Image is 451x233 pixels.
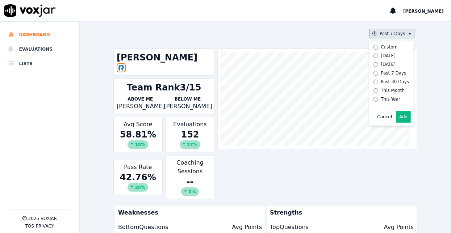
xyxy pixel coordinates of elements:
[381,62,396,67] div: [DATE]
[396,111,410,123] button: Add
[384,223,414,232] p: Avg Points
[403,9,444,14] span: [PERSON_NAME]
[381,53,396,59] div: [DATE]
[169,129,212,149] div: 152
[117,52,212,63] h1: [PERSON_NAME]
[181,187,199,196] div: 0%
[267,206,414,220] p: Strengths
[117,129,159,149] div: 58.81 %
[373,80,378,84] input: Past 30 Days
[117,102,164,111] p: [PERSON_NAME]
[232,223,262,232] p: Avg Points
[117,63,126,72] img: RINGCENTRAL_OFFICE_icon
[166,155,215,199] div: Coaching Sessions
[381,96,401,102] div: This Year
[377,114,392,120] button: Cancel
[373,88,378,93] input: This Month
[36,223,54,229] button: Privacy
[9,27,71,42] a: Dashboard
[373,45,378,50] input: Custom
[117,171,159,192] div: 42.76 %
[381,70,406,76] div: Past 7 Days
[4,4,56,17] img: voxjar logo
[381,44,398,50] div: Custom
[128,140,148,149] div: 18 %
[166,117,215,152] div: Evaluations
[117,96,164,102] p: Above Me
[128,183,148,192] div: 28 %
[381,79,409,85] div: Past 30 Days
[373,97,378,102] input: This Year
[381,88,405,93] div: This Month
[113,117,163,152] div: Avg Score
[164,102,212,111] p: [PERSON_NAME]
[28,216,57,221] p: 2025 Voxjar
[113,160,163,195] div: Pass Rate
[373,54,378,58] input: [DATE]
[118,223,168,232] p: Bottom Questions
[25,223,34,229] button: TOS
[369,29,414,38] button: Past 7 Days Custom [DATE] [DATE] Past 7 Days Past 30 Days This Month This Year Cancel Add
[180,140,200,149] div: 27 %
[169,176,212,196] div: --
[270,223,309,232] p: Top Questions
[164,96,212,102] p: Below Me
[9,56,71,71] a: Lists
[373,71,378,76] input: Past 7 Days
[115,206,262,220] p: Weaknesses
[373,62,378,67] input: [DATE]
[9,42,71,56] a: Evaluations
[127,82,201,93] div: Team Rank 3/15
[403,7,451,15] button: [PERSON_NAME]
